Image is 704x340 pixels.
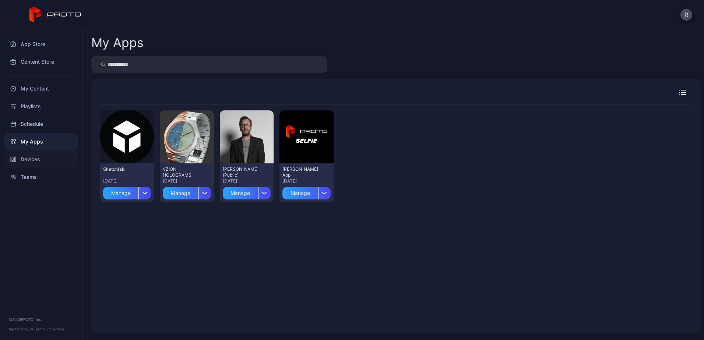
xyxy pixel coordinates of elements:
a: Devices [4,150,78,168]
button: Manage [163,184,211,199]
div: Manage [282,187,318,199]
button: Manage [282,184,330,199]
div: My Apps [91,36,144,49]
a: Teams [4,168,78,186]
div: [DATE] [163,178,211,184]
a: Playlists [4,98,78,115]
a: App Store [4,35,78,53]
button: Manage [103,184,151,199]
div: Manage [223,187,258,199]
div: David N Persona - (Public) [223,166,263,178]
a: Schedule [4,115,78,133]
div: Sketchfab [103,166,144,172]
div: [DATE] [282,178,330,184]
div: [DATE] [223,178,271,184]
div: © 2025 PROTO, Inc. [9,316,73,322]
div: [DATE] [103,178,151,184]
a: My Content [4,80,78,98]
div: Manage [103,187,138,199]
div: Manage [163,187,198,199]
button: Manage [223,184,271,199]
a: Terms Of Service [34,327,64,331]
a: Content Store [4,53,78,71]
div: VZION HOLOGRAMS [163,166,203,178]
span: Version 1.12.0 • [9,327,34,331]
a: My Apps [4,133,78,150]
button: R [680,9,692,21]
div: David Selfie App [282,166,323,178]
